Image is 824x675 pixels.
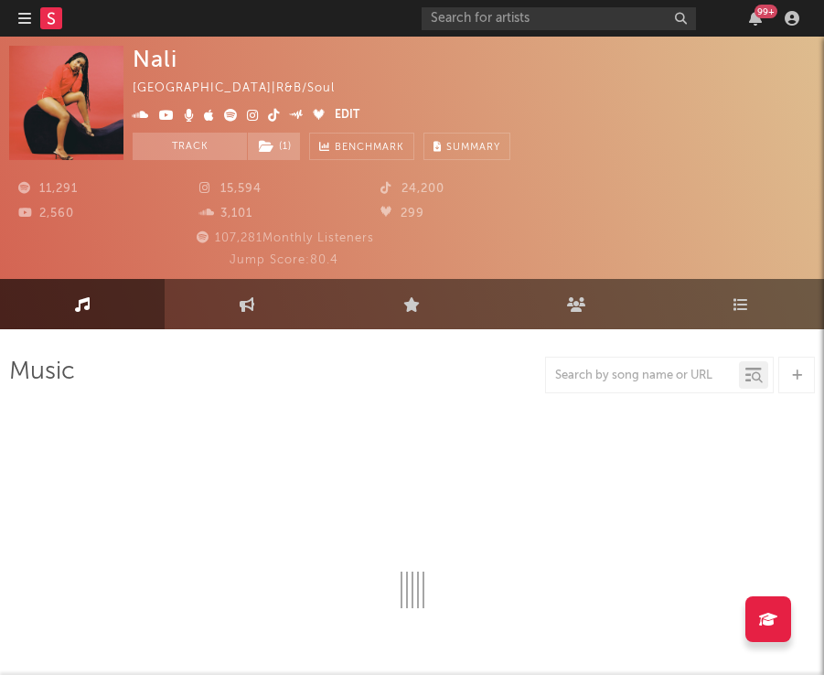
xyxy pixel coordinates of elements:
span: ( 1 ) [247,133,301,160]
span: 24,200 [380,183,444,195]
span: 15,594 [199,183,262,195]
div: [GEOGRAPHIC_DATA] | R&B/Soul [133,78,356,100]
a: Benchmark [309,133,414,160]
span: Summary [446,143,500,153]
div: Nali [133,46,177,72]
button: Edit [335,105,359,127]
input: Search by song name or URL [546,369,739,383]
span: Jump Score: 80.4 [230,254,338,266]
span: 11,291 [18,183,78,195]
button: 99+ [749,11,762,26]
span: 107,281 Monthly Listeners [194,232,374,244]
span: 299 [380,208,424,220]
button: Summary [423,133,510,160]
input: Search for artists [422,7,696,30]
button: Track [133,133,247,160]
span: 2,560 [18,208,74,220]
span: Benchmark [335,137,404,159]
button: (1) [248,133,300,160]
span: 3,101 [199,208,252,220]
div: 99 + [754,5,777,18]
